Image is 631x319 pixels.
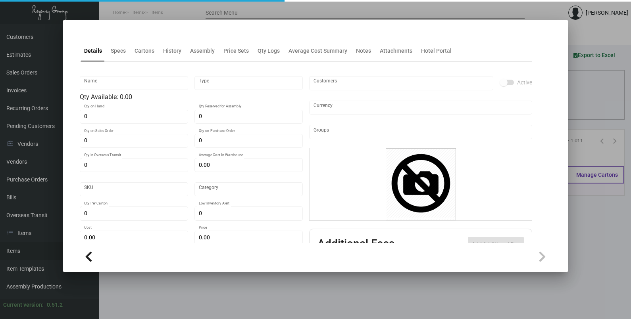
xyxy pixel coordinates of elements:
div: Cartons [135,47,154,55]
div: Specs [111,47,126,55]
input: Add new.. [314,80,489,86]
div: Notes [356,47,371,55]
button: Add Additional Fee [468,237,524,251]
div: 0.51.2 [47,301,63,309]
div: Details [84,47,102,55]
div: Attachments [380,47,412,55]
span: Active [517,78,532,87]
div: Assembly [190,47,215,55]
div: Current version: [3,301,44,309]
div: History [163,47,181,55]
div: Price Sets [223,47,249,55]
span: Add Additional Fee [472,241,520,247]
div: Qty Available: 0.00 [80,92,303,102]
input: Add new.. [314,129,528,135]
div: Average Cost Summary [289,47,347,55]
div: Qty Logs [258,47,280,55]
div: Hotel Portal [421,47,452,55]
h2: Additional Fees [317,237,394,251]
